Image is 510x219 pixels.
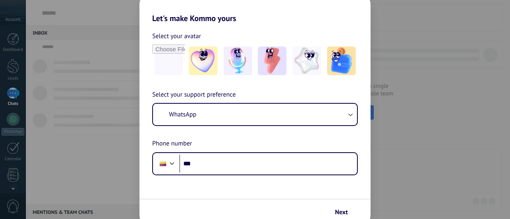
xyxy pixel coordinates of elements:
img: -5.jpeg [327,47,356,75]
span: Phone number [152,139,192,149]
button: Next [331,205,359,219]
button: WhatsApp [153,104,357,125]
img: -3.jpeg [258,47,286,75]
span: Select your support preference [152,90,236,100]
div: Colombia: + 57 [155,155,171,172]
img: -2.jpeg [224,47,252,75]
img: -4.jpeg [292,47,321,75]
span: Next [335,209,348,215]
span: Select your avatar [152,31,201,41]
img: -1.jpeg [189,47,218,75]
span: WhatsApp [169,110,196,118]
